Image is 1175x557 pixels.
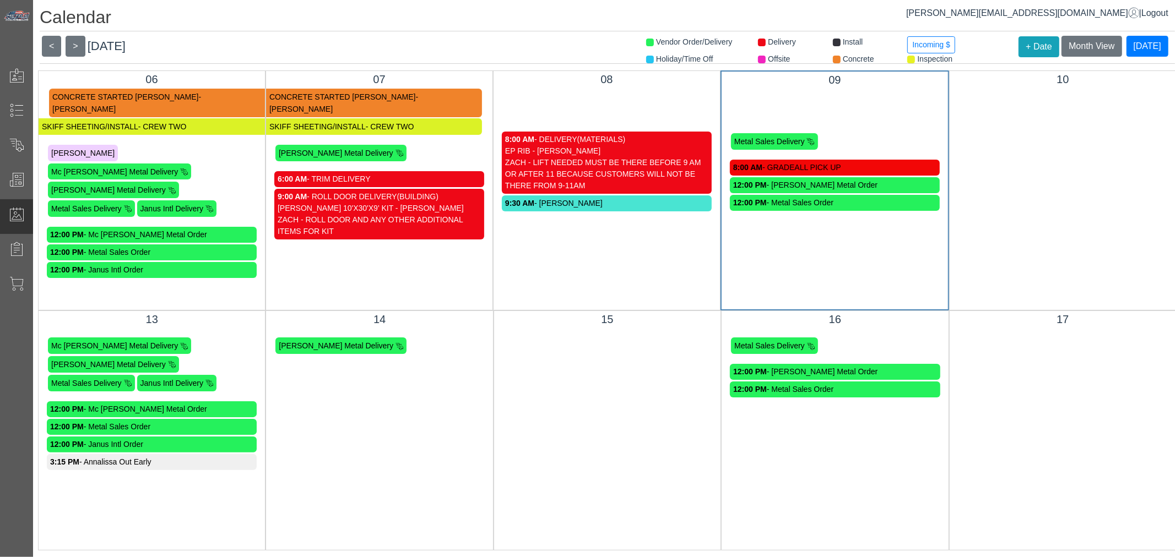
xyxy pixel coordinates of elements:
span: (MATERIALS) [577,135,626,144]
div: - Janus Intl Order [50,264,253,276]
h1: Calendar [40,7,1175,31]
img: Metals Direct Inc Logo [3,10,31,22]
div: 15 [502,311,712,327]
div: - GRADEALL PICK UP [733,162,936,173]
div: 16 [730,311,940,327]
div: - Metal Sales Order [50,247,253,258]
div: - Mc [PERSON_NAME] Metal Order [50,403,253,415]
span: Vendor Order/Delivery [656,37,733,46]
strong: 8:00 AM [505,135,534,144]
span: Janus Intl Delivery [140,204,203,213]
strong: 6:00 AM [278,174,307,183]
span: [PERSON_NAME] Metal Delivery [51,185,166,194]
strong: 9:00 AM [278,192,307,201]
span: (BUILDING) [397,192,438,201]
span: Metal Sales Delivery [51,204,122,213]
strong: 12:00 PM [50,265,84,274]
span: Inspection [917,54,952,63]
a: [PERSON_NAME][EMAIL_ADDRESS][DOMAIN_NAME] [906,8,1139,18]
div: 10 [958,71,1168,88]
button: < [42,36,61,57]
div: ZACH - LIFT NEEDED MUST BE THERE BEFORE 9 AM OR AFTER 11 BECAUSE CUSTOMERS WILL NOT BE THERE FROM... [505,157,708,192]
span: Holiday/Time Off [656,54,713,63]
span: Mc [PERSON_NAME] Metal Delivery [51,341,178,350]
button: [DATE] [1127,36,1168,57]
span: [PERSON_NAME] Metal Delivery [279,149,393,157]
span: [DATE] [88,40,126,53]
div: - [PERSON_NAME] [505,198,708,209]
span: [PERSON_NAME] Metal Delivery [279,341,393,350]
strong: 12:00 PM [50,440,84,449]
div: 06 [47,71,257,88]
span: Mc [PERSON_NAME] Metal Delivery [51,167,178,176]
div: 09 [730,72,940,88]
strong: 12:00 PM [50,248,84,256]
div: - DELIVERY [505,134,708,145]
div: ZACH - ROLL DOOR AND ANY OTHER ADDITIONAL ITEMS FOR KIT [278,214,481,237]
strong: 12:00 PM [50,230,84,239]
strong: 12:00 PM [50,405,84,413]
span: - CREW TWO [366,122,414,131]
span: - CREW TWO [138,122,187,131]
div: EP RIB - [PERSON_NAME] [505,145,708,157]
span: SKIFF SHEETING/INSTALL [42,122,138,131]
strong: 12:00 PM [733,367,767,376]
span: Logout [1141,8,1168,18]
strong: 12:00 PM [50,422,84,431]
div: 07 [274,71,484,88]
span: Metal Sales Delivery [734,341,805,350]
span: Offsite [768,54,790,63]
span: Delivery [768,37,796,46]
div: - Janus Intl Order [50,439,253,450]
strong: 12:00 PM [733,385,767,394]
div: - Metal Sales Order [50,421,253,433]
span: [PERSON_NAME] [51,149,115,157]
strong: 9:30 AM [505,199,534,207]
span: Metal Sales Delivery [734,137,805,146]
span: Janus Intl Delivery [140,379,203,387]
span: Metal Sales Delivery [51,379,122,387]
span: [PERSON_NAME] Metal Delivery [51,360,166,369]
span: SKIFF SHEETING/INSTALL [269,122,366,131]
div: - [PERSON_NAME] Metal Order [733,366,936,378]
div: - Metal Sales Order [733,197,936,209]
div: 14 [274,311,484,327]
div: - Annalissa Out Early [50,456,253,468]
div: - Metal Sales Order [733,384,936,395]
strong: 12:00 PM [733,181,767,189]
div: - Mc [PERSON_NAME] Metal Order [50,229,253,241]
div: 08 [502,71,712,88]
strong: 8:00 AM [733,163,762,172]
button: + Date [1019,36,1059,57]
span: - [PERSON_NAME] [52,92,201,113]
span: CONCRETE STARTED [PERSON_NAME] [269,92,416,101]
span: Install [843,37,863,46]
div: - [PERSON_NAME] Metal Order [733,179,936,191]
strong: 3:15 PM [50,457,79,466]
strong: 12:00 PM [733,198,767,207]
span: - [PERSON_NAME] [269,92,418,113]
button: Month View [1062,36,1122,57]
span: Month View [1069,41,1114,51]
div: [PERSON_NAME] 10'X30'X9' KIT - [PERSON_NAME] [278,203,481,214]
button: > [66,36,85,57]
span: Concrete [843,54,874,63]
div: - TRIM DELIVERY [278,173,481,185]
div: 17 [958,311,1168,327]
button: Incoming $ [907,36,955,53]
div: | [906,7,1168,20]
div: - ROLL DOOR DELIVERY [278,191,481,203]
span: CONCRETE STARTED [PERSON_NAME] [52,92,199,101]
div: 13 [47,311,257,327]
